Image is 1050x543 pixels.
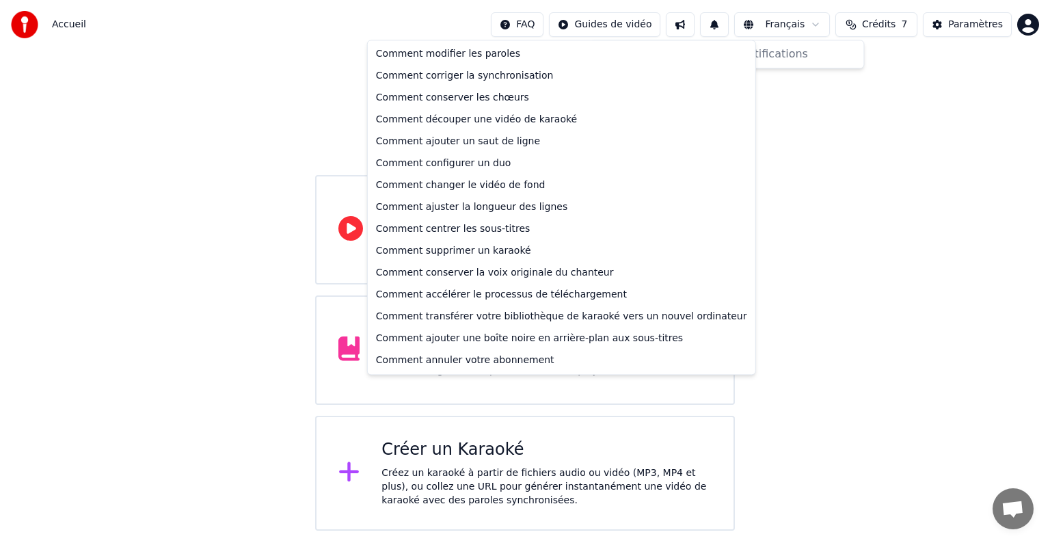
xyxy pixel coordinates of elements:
div: Comment accélérer le processus de téléchargement [371,284,753,306]
div: Comment conserver la voix originale du chanteur [371,262,753,284]
div: Comment configurer un duo [371,153,753,174]
div: Comment centrer les sous-titres [371,218,753,240]
div: Comment modifier les paroles [371,43,753,65]
div: Comment changer le vidéo de fond [371,174,753,196]
div: Comment conserver les chœurs [371,87,753,109]
div: Comment découper une vidéo de karaoké [371,109,753,131]
div: Comment annuler votre abonnement [371,349,753,371]
div: Comment corriger la synchronisation [371,65,753,87]
div: Comment transférer votre bibliothèque de karaoké vers un nouvel ordinateur [371,306,753,328]
div: Comment ajuster la longueur des lignes [371,196,753,218]
div: Comment ajouter un saut de ligne [371,131,753,153]
div: Comment supprimer un karaoké [371,240,753,262]
div: Comment ajouter une boîte noire en arrière-plan aux sous-titres [371,328,753,349]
